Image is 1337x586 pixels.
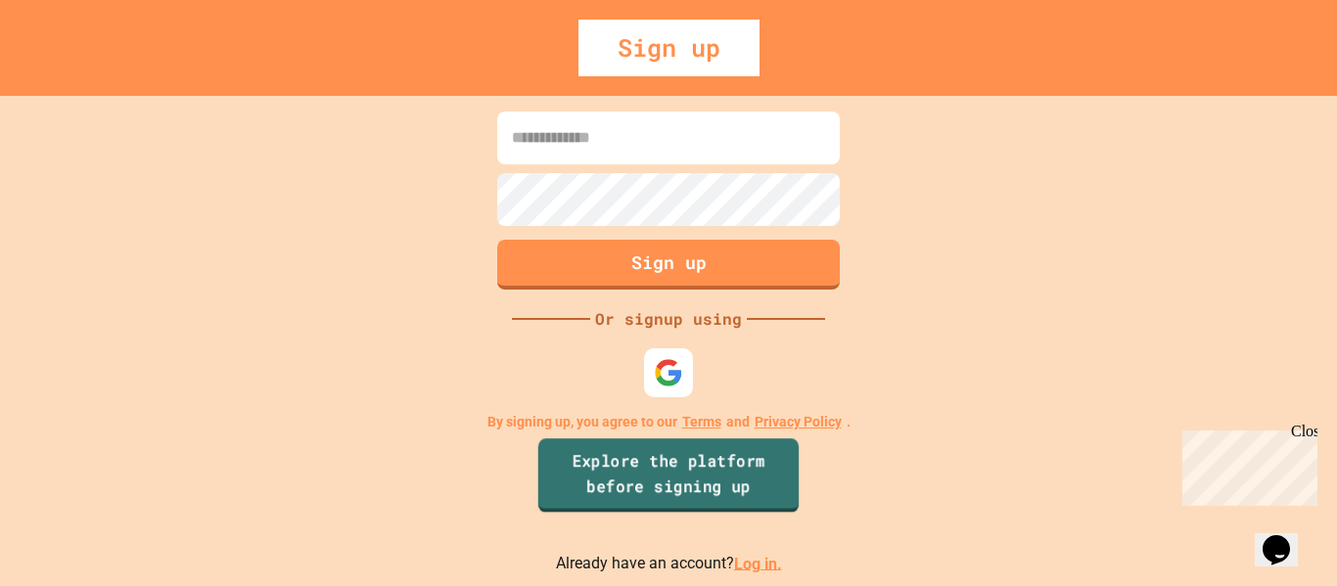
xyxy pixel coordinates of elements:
a: Privacy Policy [755,412,842,432]
div: Chat with us now!Close [8,8,135,124]
iframe: chat widget [1255,508,1317,566]
iframe: chat widget [1175,423,1317,506]
a: Explore the platform before signing up [538,438,799,513]
img: google-icon.svg [654,358,683,387]
a: Terms [682,412,721,432]
p: Already have an account? [556,552,782,576]
button: Sign up [497,240,840,290]
div: Or signup using [590,307,747,331]
a: Log in. [734,554,782,572]
div: Sign up [578,20,760,76]
p: By signing up, you agree to our and . [487,412,851,432]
